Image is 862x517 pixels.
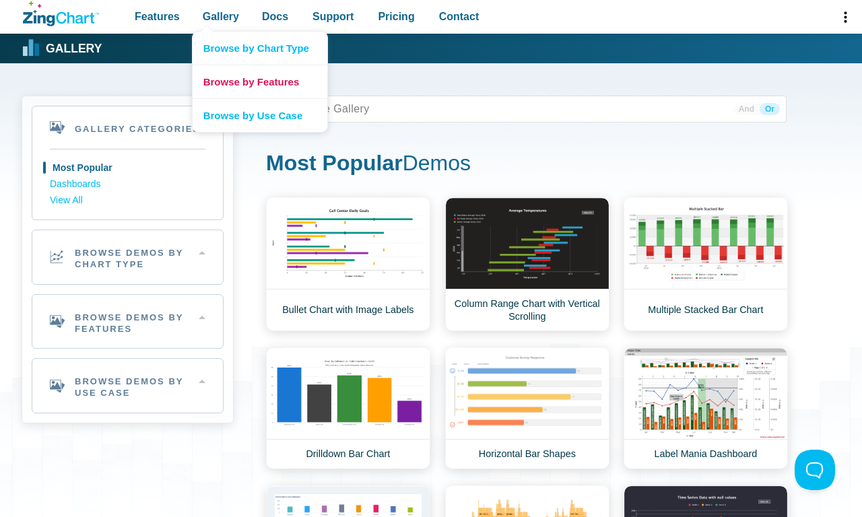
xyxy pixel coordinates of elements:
span: Contact [439,7,479,26]
span: Or [760,103,780,115]
h1: Demos [266,149,787,180]
span: Gallery [203,7,239,26]
span: Docs [262,7,288,26]
span: Support [312,7,354,26]
a: Column Range Chart with Vertical Scrolling [445,197,609,331]
a: Dashboards [50,176,205,193]
a: Horizontal Bar Shapes [445,347,609,469]
a: ZingChart Logo. Click to return to the homepage [23,1,99,26]
a: Browse by Chart Type [193,32,327,65]
a: Drilldown Bar Chart [266,347,430,469]
iframe: Toggle Customer Support [795,450,835,490]
h2: Gallery Categories [32,106,223,149]
a: Browse by Features [193,65,327,98]
a: Gallery [23,38,102,59]
h2: Browse Demos By Features [32,295,223,349]
span: And [733,103,760,115]
span: Features [135,7,180,26]
a: Browse by Use Case [193,98,327,132]
h2: Browse Demos By Chart Type [32,230,223,284]
strong: Gallery [46,43,102,55]
a: Multiple Stacked Bar Chart [624,197,788,331]
a: View All [50,193,205,209]
strong: Most Popular [266,151,403,175]
a: Bullet Chart with Image Labels [266,197,430,331]
a: Label Mania Dashboard [624,347,788,469]
h2: Browse Demos By Use Case [32,359,223,413]
span: Pricing [378,7,414,26]
a: Most Popular [50,160,205,176]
